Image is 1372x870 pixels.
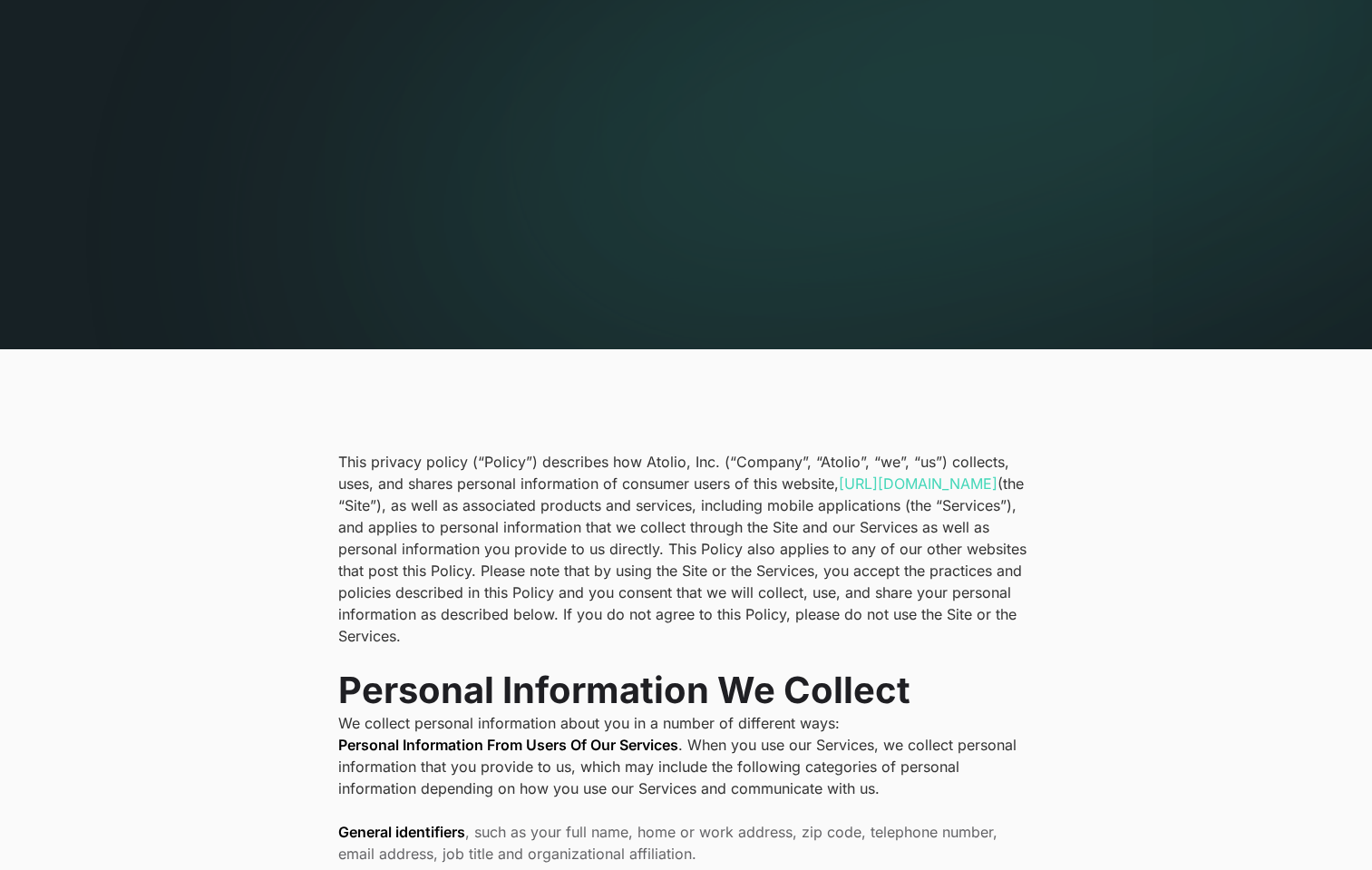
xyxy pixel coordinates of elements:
[338,734,1035,799] p: . When you use our Services, we collect personal information that you provide to us, which may in...
[338,451,1035,647] p: This privacy policy (“Policy”) describes how Atolio, Inc. (“Company”, “Atolio”, “we”, “us”) colle...
[338,823,465,841] strong: General identifiers
[839,474,997,493] a: [URL][DOMAIN_NAME]
[338,647,1035,669] p: ‍
[338,712,1035,734] p: We collect personal information about you in a number of different ways:
[338,821,1035,865] li: , such as your full name, home or work address, zip code, telephone number, email address, job ti...
[338,736,678,754] strong: Personal Information From Users Of Our Services
[338,669,1035,712] h2: Personal Information We Collect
